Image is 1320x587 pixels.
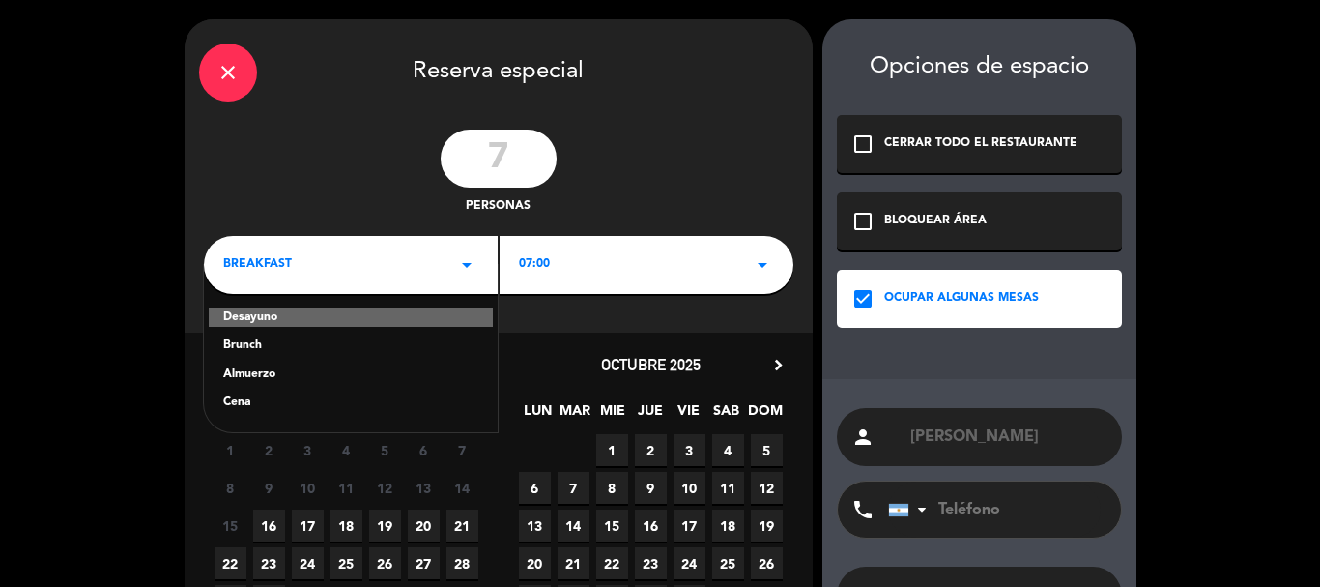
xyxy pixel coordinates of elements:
[851,210,875,233] i: check_box_outline_blank
[223,337,478,356] div: Brunch
[408,472,440,504] span: 13
[216,61,240,84] i: close
[635,472,667,504] span: 9
[712,434,744,466] span: 4
[369,472,401,504] span: 12
[446,472,478,504] span: 14
[292,510,324,542] span: 17
[884,134,1077,154] div: CERRAR TODO EL RESTAURANTE
[408,510,440,542] span: 20
[441,130,557,188] input: 0
[558,547,589,579] span: 21
[330,434,362,466] span: 4
[596,434,628,466] span: 1
[751,434,783,466] span: 5
[446,434,478,466] span: 7
[712,547,744,579] span: 25
[408,547,440,579] span: 27
[751,253,774,277] i: arrow_drop_down
[292,547,324,579] span: 24
[884,212,987,231] div: BLOQUEAR ÁREA
[908,424,1107,451] input: Nombre
[768,355,789,375] i: chevron_right
[519,472,551,504] span: 6
[635,434,667,466] span: 2
[674,547,705,579] span: 24
[519,510,551,542] span: 13
[408,434,440,466] span: 6
[635,510,667,542] span: 16
[292,434,324,466] span: 3
[884,289,1039,308] div: OCUPAR ALGUNAS MESAS
[674,472,705,504] span: 10
[597,399,629,431] span: MIE
[223,255,292,275] span: BREAKFAST
[215,472,246,504] span: 8
[851,132,875,156] i: check_box_outline_blank
[253,547,285,579] span: 23
[751,547,783,579] span: 26
[712,510,744,542] span: 18
[330,472,362,504] span: 11
[223,394,478,413] div: Cena
[292,472,324,504] span: 10
[223,366,478,385] div: Almuerzo
[455,253,478,277] i: arrow_drop_down
[674,510,705,542] span: 17
[330,547,362,579] span: 25
[601,355,701,374] span: octubre 2025
[558,510,589,542] span: 14
[596,510,628,542] span: 15
[253,510,285,542] span: 16
[369,434,401,466] span: 5
[596,547,628,579] span: 22
[522,399,554,431] span: LUN
[253,472,285,504] span: 9
[466,197,531,217] span: personas
[446,547,478,579] span: 28
[888,482,1101,538] input: Teléfono
[330,510,362,542] span: 18
[519,255,550,275] span: 07:00
[748,399,780,431] span: DOM
[851,287,875,310] i: check_box
[560,399,591,431] span: MAR
[215,434,246,466] span: 1
[751,510,783,542] span: 19
[837,53,1122,81] div: Opciones de espacio
[558,472,589,504] span: 7
[446,510,478,542] span: 21
[209,308,493,328] div: Desayuno
[596,472,628,504] span: 8
[674,434,705,466] span: 3
[751,472,783,504] span: 12
[369,547,401,579] span: 26
[215,547,246,579] span: 22
[889,483,933,537] div: Argentina: +54
[369,510,401,542] span: 19
[851,426,875,449] i: person
[253,434,285,466] span: 2
[673,399,704,431] span: VIE
[635,399,667,431] span: JUE
[710,399,742,431] span: SAB
[519,547,551,579] span: 20
[635,547,667,579] span: 23
[185,19,813,120] div: Reserva especial
[851,498,875,521] i: phone
[215,510,246,542] span: 15
[712,472,744,504] span: 11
